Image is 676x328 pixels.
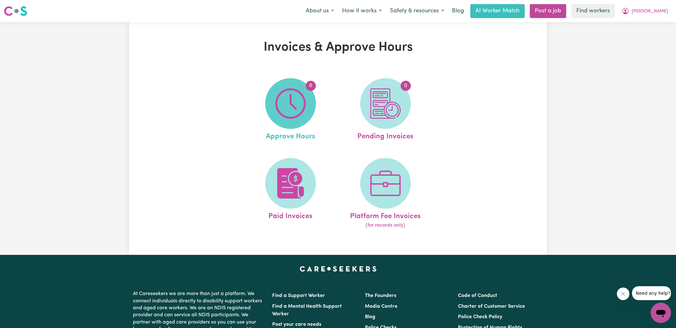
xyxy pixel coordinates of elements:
[302,4,338,18] button: About us
[266,129,315,142] span: Approve Hours
[245,78,336,142] a: Approve Hours
[366,222,405,229] span: (for records only)
[571,4,615,18] a: Find workers
[272,322,321,327] a: Post your care needs
[268,209,312,222] span: Paid Invoices
[617,4,672,18] button: My Account
[338,4,386,18] button: How it works
[4,4,27,18] a: Careseekers logo
[386,4,448,18] button: Safety & resources
[448,4,468,18] a: Blog
[458,314,502,319] a: Police Check Policy
[632,286,671,300] iframe: Message from company
[458,304,525,309] a: Charter of Customer Service
[458,293,497,298] a: Code of Conduct
[365,304,397,309] a: Media Centre
[470,4,525,18] a: AI Worker Match
[4,5,27,17] img: Careseekers logo
[530,4,566,18] a: Post a job
[245,158,336,230] a: Paid Invoices
[306,81,316,91] span: 0
[350,209,421,222] span: Platform Fee Invoices
[401,81,411,91] span: 0
[340,78,431,142] a: Pending Invoices
[272,293,325,298] a: Find a Support Worker
[651,303,671,323] iframe: Button to launch messaging window
[365,293,396,298] a: The Founders
[365,314,375,319] a: Blog
[300,266,377,271] a: Careseekers home page
[272,304,342,317] a: Find a Mental Health Support Worker
[203,40,473,55] h1: Invoices & Approve Hours
[632,8,668,15] span: [PERSON_NAME]
[340,158,431,230] a: Platform Fee Invoices(for records only)
[357,129,413,142] span: Pending Invoices
[617,287,629,300] iframe: Close message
